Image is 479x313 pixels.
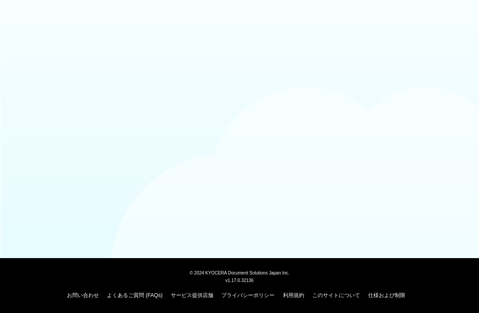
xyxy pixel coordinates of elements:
[368,292,405,298] a: 仕様および制限
[107,292,162,298] a: よくあるご質問 (FAQs)
[190,270,290,275] span: © 2024 KYOCERA Document Solutions Japan Inc.
[171,292,213,298] a: サービス提供店舗
[225,278,253,283] span: v1.17.0.32136
[221,292,275,298] a: プライバシーポリシー
[67,292,99,298] a: お問い合わせ
[283,292,304,298] a: 利用規約
[312,292,360,298] a: このサイトについて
